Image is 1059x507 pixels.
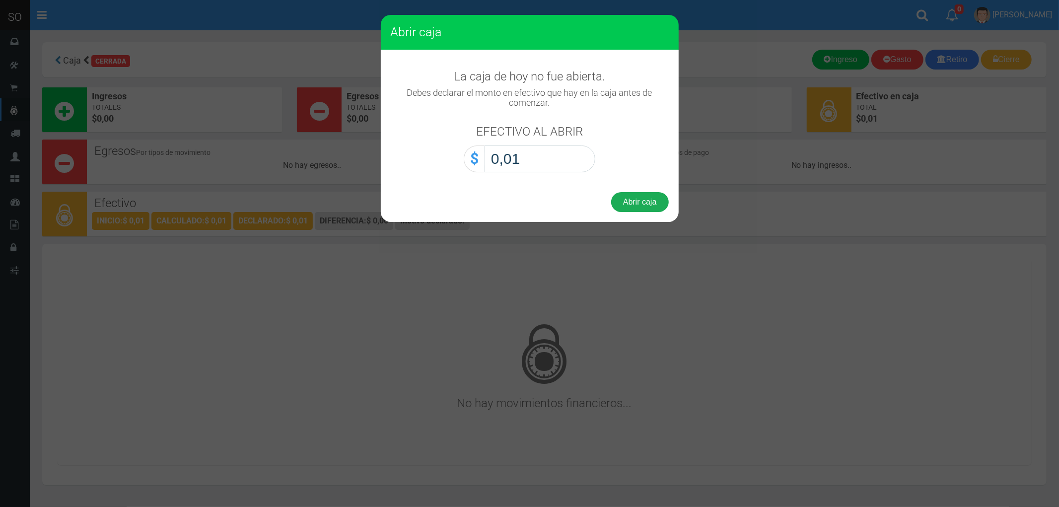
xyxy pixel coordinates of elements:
h4: Debes declarar el monto en efectivo que hay en la caja antes de comenzar. [391,88,669,108]
strong: $ [470,150,479,167]
h3: La caja de hoy no fue abierta. [391,70,669,83]
h3: EFECTIVO AL ABRIR [476,125,583,138]
h3: Abrir caja [391,25,669,40]
button: Abrir caja [611,192,669,212]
